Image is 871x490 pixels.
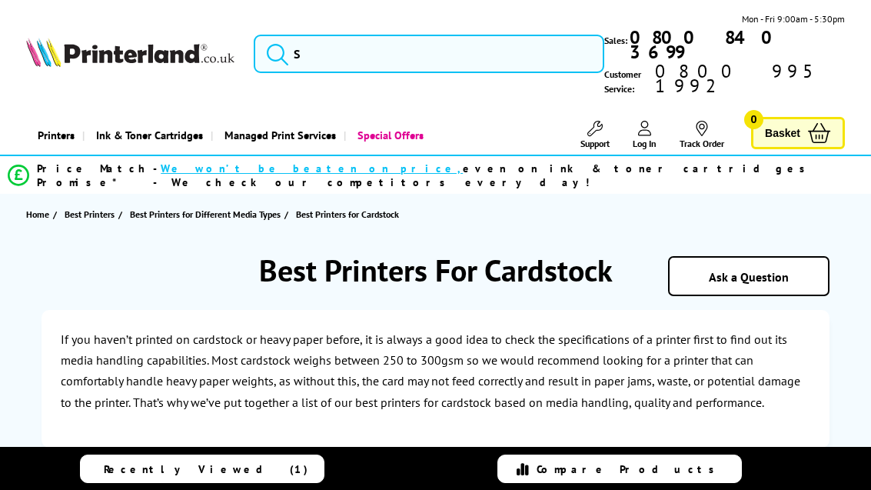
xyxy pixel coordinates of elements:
[604,64,845,96] span: Customer Service:
[680,121,724,149] a: Track Order
[604,33,627,48] span: Sales:
[161,162,463,175] span: We won’t be beaten on price,
[80,455,324,483] a: Recently Viewed (1)
[765,123,800,144] span: Basket
[254,35,603,73] input: S
[211,115,344,155] a: Managed Print Services
[8,162,829,188] li: modal_Promise
[26,38,234,67] img: Printerland Logo
[65,206,115,222] span: Best Printers
[296,206,399,222] span: Best Printers for Cardstock
[26,206,53,222] a: Home
[633,121,657,149] a: Log In
[65,206,118,222] a: Best Printers
[751,117,845,150] a: Basket 0
[630,25,783,64] b: 0800 840 3699
[633,138,657,149] span: Log In
[296,206,403,222] a: Best Printers for Cardstock
[130,206,281,222] span: Best Printers for Different Media Types
[344,115,431,155] a: Special Offers
[82,115,211,155] a: Ink & Toner Cartridges
[497,455,742,483] a: Compare Products
[26,115,82,155] a: Printers
[104,462,308,476] span: Recently Viewed (1)
[627,30,845,59] a: 0800 840 3699
[653,64,845,93] span: 0800 995 1992
[709,269,789,285] a: Ask a Question
[61,329,810,413] p: If you haven’t printed on cardstock or heavy paper before, it is always a good idea to check the ...
[537,462,723,476] span: Compare Products
[130,206,284,222] a: Best Printers for Different Media Types
[744,110,763,129] span: 0
[37,162,153,189] span: Price Match Promise*
[42,250,829,290] h1: Best Printers For Cardstock
[580,138,610,149] span: Support
[153,162,829,189] div: - even on ink & toner cartridges - We check our competitors every day!
[580,121,610,149] a: Support
[96,115,203,155] span: Ink & Toner Cartridges
[26,38,234,70] a: Printerland Logo
[26,206,49,222] span: Home
[742,12,845,26] span: Mon - Fri 9:00am - 5:30pm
